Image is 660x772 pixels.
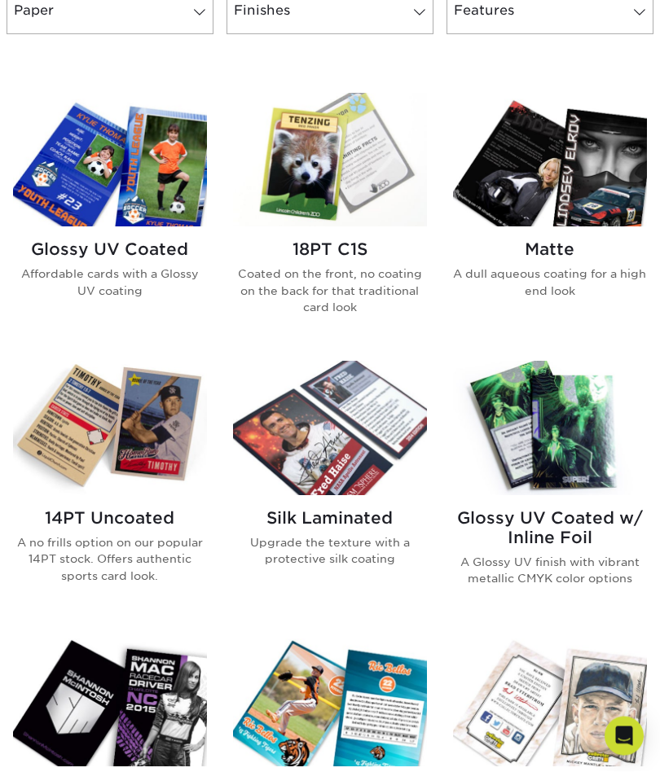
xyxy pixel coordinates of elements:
a: 18PT C1S Trading Cards 18PT C1S Coated on the front, no coating on the back for that traditional ... [233,94,427,343]
p: A no frills option on our popular 14PT stock. Offers authentic sports card look. [13,535,207,585]
p: Coated on the front, no coating on the back for that traditional card look [233,266,427,316]
h2: Glossy UV Coated w/ Inline Foil [453,509,647,548]
h2: Matte [453,240,647,260]
img: Inline Foil Trading Cards [13,634,207,768]
h2: Silk Laminated [233,509,427,529]
p: Affordable cards with a Glossy UV coating [13,266,207,300]
img: Glossy UV Coated Trading Cards [13,94,207,228]
p: Upgrade the texture with a protective silk coating [233,535,427,568]
img: 14PT Uncoated Trading Cards [13,362,207,496]
img: Silk w/ Spot UV Trading Cards [233,634,427,768]
h2: 14PT Uncoated [13,509,207,529]
img: 18PT C1S Trading Cards [233,94,427,228]
img: Uncoated Linen Trading Cards [453,634,647,768]
div: Open Intercom Messenger [605,717,644,756]
a: 14PT Uncoated Trading Cards 14PT Uncoated A no frills option on our popular 14PT stock. Offers au... [13,362,207,613]
a: Glossy UV Coated Trading Cards Glossy UV Coated Affordable cards with a Glossy UV coating [13,94,207,343]
p: A Glossy UV finish with vibrant metallic CMYK color options [453,555,647,588]
p: A dull aqueous coating for a high end look [453,266,647,300]
img: Glossy UV Coated w/ Inline Foil Trading Cards [453,362,647,496]
h2: 18PT C1S [233,240,427,260]
img: Silk Laminated Trading Cards [233,362,427,496]
a: Silk Laminated Trading Cards Silk Laminated Upgrade the texture with a protective silk coating [233,362,427,613]
a: Matte Trading Cards Matte A dull aqueous coating for a high end look [453,94,647,343]
h2: Glossy UV Coated [13,240,207,260]
a: Glossy UV Coated w/ Inline Foil Trading Cards Glossy UV Coated w/ Inline Foil A Glossy UV finish ... [453,362,647,613]
img: Matte Trading Cards [453,94,647,228]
